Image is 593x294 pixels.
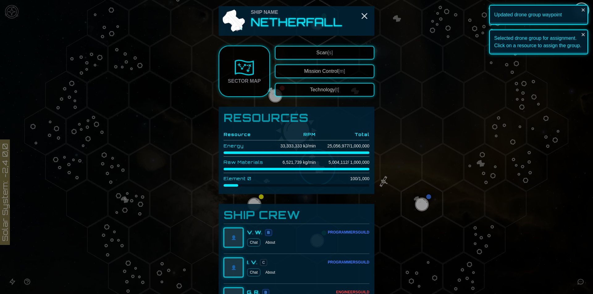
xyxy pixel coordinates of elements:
[328,260,369,265] div: Programmers Guild
[338,68,345,74] span: [m]
[328,230,369,235] div: Programmers Guild
[247,268,260,276] a: Chat
[270,129,316,140] th: RPM
[219,46,270,97] a: Sector Map
[234,58,254,77] img: Sector
[224,173,270,184] td: Element 0
[489,5,588,25] div: Updated drone group waypoint
[275,83,374,97] button: Technology[t]
[581,32,586,37] button: close
[265,229,272,236] span: B
[221,9,246,33] img: Ship Icon
[224,157,270,168] td: Raw Materials
[231,264,236,271] span: 👤
[360,11,369,21] button: Close
[224,129,270,140] th: Resource
[224,209,369,221] h3: Ship Crew
[316,140,369,152] td: 25,056,977 / 1,000,000
[247,238,260,246] a: Chat
[335,87,339,92] span: [t]
[316,50,333,55] span: Scan
[228,77,261,85] div: Sector Map
[316,157,369,168] td: 5,004,112 / 1,000,000
[251,16,343,28] h2: Netherfall
[316,173,369,184] td: 100 / 1,000
[489,30,588,54] div: Selected drone group for assignment. Click on a resource to assign the group.
[224,112,369,124] h1: Resources
[247,259,258,266] div: I. V.
[581,7,586,12] button: close
[328,50,333,55] span: [s]
[275,64,374,78] button: Mission Control[m]
[275,46,374,60] button: Scan[s]
[270,140,316,152] td: 33,333,333 kJ/min
[231,234,236,241] span: 👤
[270,157,316,168] td: 6,521,739 kg/min
[247,229,263,236] div: V. W.
[251,9,343,16] div: Ship Name
[316,129,369,140] th: Total
[263,268,277,276] button: About
[263,238,277,246] button: About
[224,140,270,152] td: Energy
[260,259,267,266] span: C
